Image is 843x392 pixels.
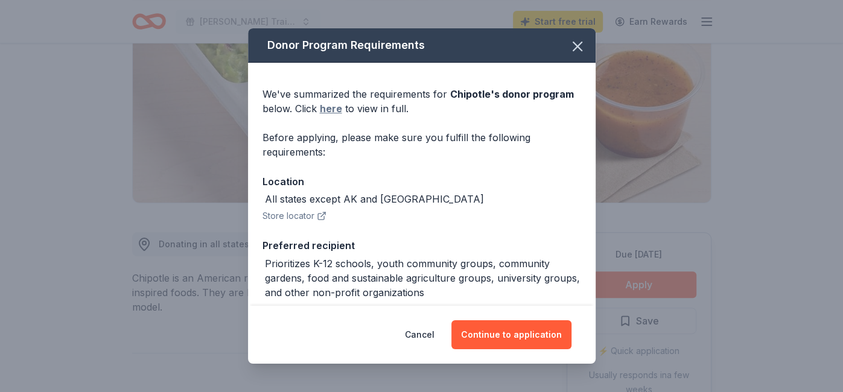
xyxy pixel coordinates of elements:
div: All states except AK and [GEOGRAPHIC_DATA] [265,192,484,206]
div: Donor Program Requirements [248,28,596,63]
div: Prioritizes K-12 schools, youth community groups, community gardens, food and sustainable agricul... [265,256,581,300]
div: We've summarized the requirements for below. Click to view in full. [262,87,581,116]
div: Location [262,174,581,189]
button: Store locator [262,209,326,223]
div: Before applying, please make sure you fulfill the following requirements: [262,130,581,159]
div: Preferred recipient [262,238,581,253]
a: here [320,101,342,116]
button: Continue to application [451,320,571,349]
span: Chipotle 's donor program [450,88,574,100]
button: Cancel [405,320,434,349]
